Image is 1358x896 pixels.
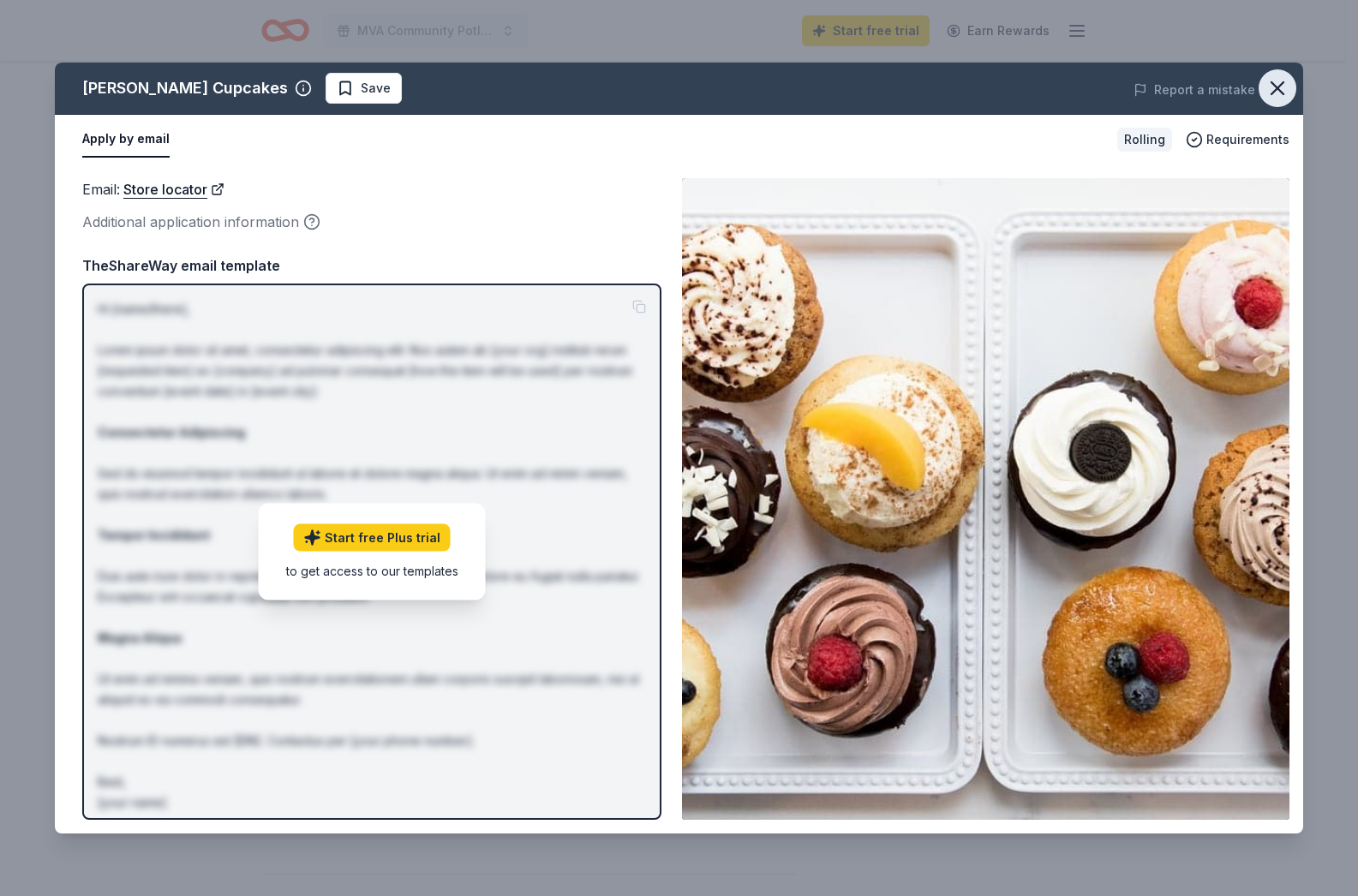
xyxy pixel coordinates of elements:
[82,178,661,200] div: Email :
[326,73,402,104] button: Save
[82,254,661,277] div: TheShareWay email template
[286,562,458,580] div: to get access to our templates
[98,299,646,813] p: Hi [name/there], Lorem ipsum dolor sit amet, consectetur adipiscing elit. Nos autem ab [your org]...
[82,122,170,158] button: Apply by email
[361,78,391,99] span: Save
[82,75,288,102] div: [PERSON_NAME] Cupcakes
[98,425,245,439] strong: Consectetur Adipiscing
[1134,80,1255,100] button: Report a mistake
[123,178,224,200] a: Store locator
[98,630,182,645] strong: Magna Aliqua
[682,178,1289,820] img: Image for Molly's Cupcakes
[1206,129,1289,150] span: Requirements
[1117,128,1172,152] div: Rolling
[294,524,451,552] a: Start free Plus trial
[82,211,661,233] div: Additional application information
[1186,129,1289,150] button: Requirements
[98,528,210,542] strong: Tempor Incididunt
